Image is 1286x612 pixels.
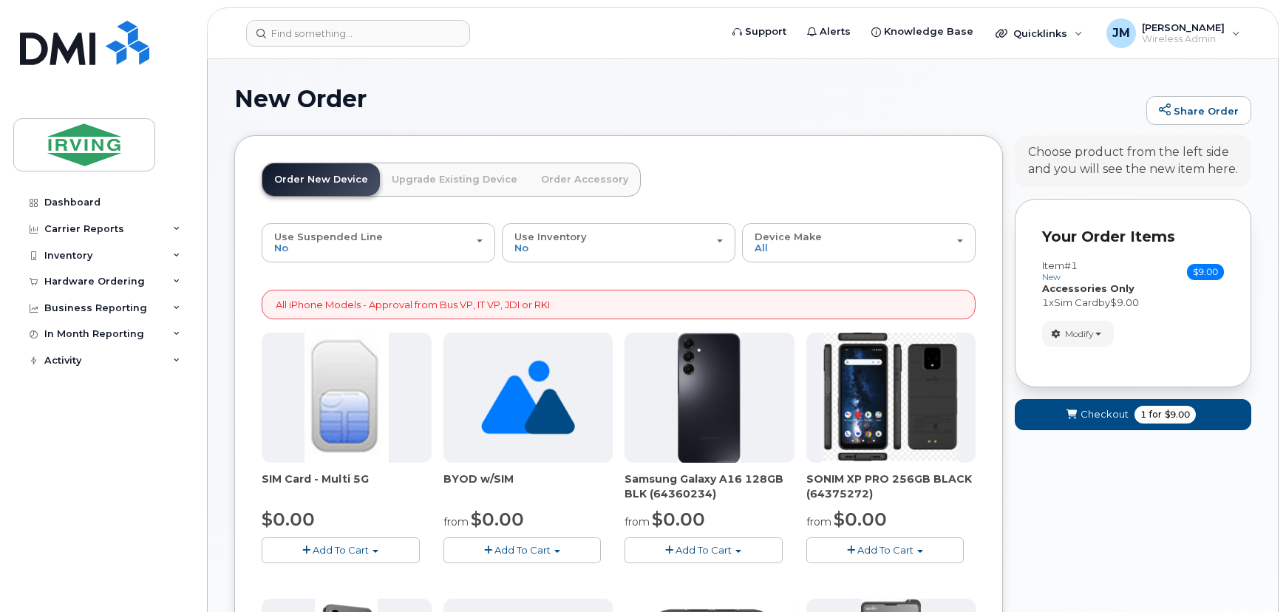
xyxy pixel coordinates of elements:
[1042,272,1061,282] small: new
[857,544,914,556] span: Add To Cart
[380,163,529,196] a: Upgrade Existing Device
[1110,296,1139,308] span: $9.00
[313,544,369,556] span: Add To Cart
[274,231,383,242] span: Use Suspended Line
[1042,296,1049,308] span: 1
[274,242,288,254] span: No
[234,86,1139,112] h1: New Order
[625,472,795,501] div: Samsung Galaxy A16 128GB BLK (64360234)
[755,231,822,242] span: Device Make
[443,515,469,528] small: from
[514,242,528,254] span: No
[514,231,587,242] span: Use Inventory
[443,537,602,563] button: Add To Cart
[806,472,976,501] div: SONIM XP PRO 256GB BLACK (64375272)
[262,223,495,262] button: Use Suspended Line No
[625,537,783,563] button: Add To Cart
[1146,96,1251,126] a: Share Order
[502,223,735,262] button: Use Inventory No
[481,333,575,463] img: no_image_found-2caef05468ed5679b831cfe6fc140e25e0c280774317ffc20a367ab7fd17291e.png
[1028,144,1238,178] div: Choose product from the left side and you will see the new item here.
[1042,321,1114,347] button: Modify
[529,163,640,196] a: Order Accessory
[678,333,741,463] img: A16_-_JDI.png
[821,333,960,463] img: SONIM_XP_PRO_-_JDIRVING.png
[1146,408,1165,421] span: for
[1042,226,1224,248] p: Your Order Items
[262,537,420,563] button: Add To Cart
[742,223,976,262] button: Device Make All
[443,472,613,501] div: BYOD w/SIM
[1165,408,1190,421] span: $9.00
[1140,408,1146,421] span: 1
[755,242,768,254] span: All
[1054,296,1098,308] span: Sim Card
[305,333,389,463] img: 00D627D4-43E9-49B7-A367-2C99342E128C.jpg
[471,509,524,530] span: $0.00
[1015,399,1251,429] button: Checkout 1 for $9.00
[276,298,550,312] p: All iPhone Models - Approval from Bus VP, IT VP, JDI or RKI
[262,163,380,196] a: Order New Device
[1042,296,1224,310] div: x by
[262,472,432,501] div: SIM Card - Multi 5G
[806,537,964,563] button: Add To Cart
[806,515,831,528] small: from
[1065,327,1094,341] span: Modify
[1064,259,1078,271] span: #1
[625,515,650,528] small: from
[494,544,551,556] span: Add To Cart
[1081,407,1129,421] span: Checkout
[1042,282,1134,294] strong: Accessories Only
[834,509,887,530] span: $0.00
[1042,260,1078,282] h3: Item
[262,509,315,530] span: $0.00
[652,509,705,530] span: $0.00
[676,544,732,556] span: Add To Cart
[1187,264,1224,280] span: $9.00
